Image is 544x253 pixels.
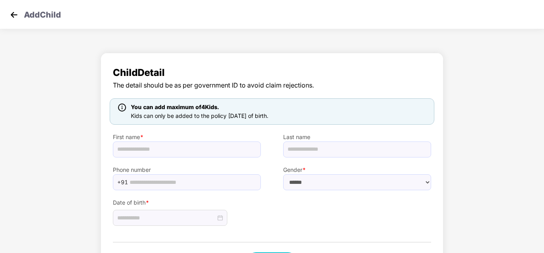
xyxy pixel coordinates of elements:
img: icon [118,104,126,112]
p: Add Child [24,9,61,18]
label: First name [113,133,261,141]
img: svg+xml;base64,PHN2ZyB4bWxucz0iaHR0cDovL3d3dy53My5vcmcvMjAwMC9zdmciIHdpZHRoPSIzMCIgaGVpZ2h0PSIzMC... [8,9,20,21]
span: Kids can only be added to the policy [DATE] of birth. [131,112,268,119]
span: +91 [117,176,128,188]
span: The detail should be as per government ID to avoid claim rejections. [113,80,431,90]
label: Last name [283,133,431,141]
label: Gender [283,165,431,174]
label: Date of birth [113,198,261,207]
span: You can add maximum of 4 Kids. [131,104,219,110]
label: Phone number [113,165,261,174]
span: Child Detail [113,65,431,80]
